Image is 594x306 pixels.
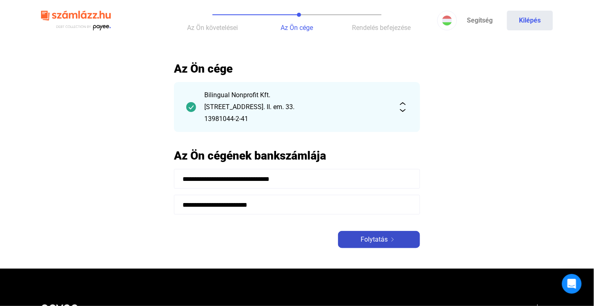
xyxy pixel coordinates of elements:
[174,62,420,76] h2: Az Ön cége
[437,11,457,30] button: HU
[388,237,398,242] img: arrow-right-white
[281,24,313,32] span: Az Ön cége
[507,11,553,30] button: Kilépés
[41,7,111,34] img: szamlazzhu-logo
[442,16,452,25] img: HU
[204,114,390,124] div: 13981044-2-41
[398,102,408,112] img: expand
[338,231,420,248] button: Folytatásarrow-right-white
[187,24,238,32] span: Az Ön követelései
[174,148,420,163] h2: Az Ön cégének bankszámlája
[562,274,582,294] div: Open Intercom Messenger
[186,102,196,112] img: checkmark-darker-green-circle
[204,102,390,112] div: [STREET_ADDRESS]. II. em. 33.
[457,11,503,30] a: Segítség
[204,90,390,100] div: Bilingual Nonprofit Kft.
[361,235,388,244] span: Folytatás
[352,24,411,32] span: Rendelés befejezése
